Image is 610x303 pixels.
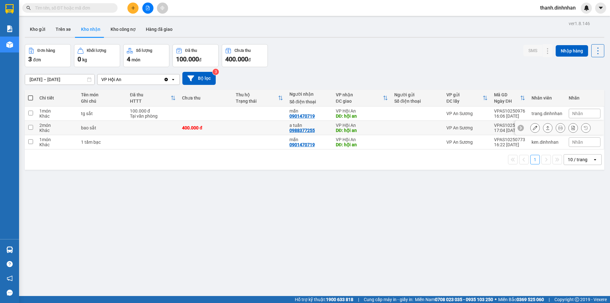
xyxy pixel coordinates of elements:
[127,90,179,107] th: Toggle SortBy
[39,123,75,128] div: 2 món
[26,6,31,10] span: search
[532,95,562,100] div: Nhân viên
[443,90,491,107] th: Toggle SortBy
[549,296,550,303] span: |
[171,77,176,82] svg: open
[37,48,55,53] div: Đơn hàng
[182,95,229,100] div: Chưa thu
[530,123,540,133] div: Sửa đơn hàng
[415,296,493,303] span: Miền Nam
[164,77,169,82] svg: Clear value
[289,108,329,114] div: mẫn
[6,25,13,32] img: solution-icon
[568,156,587,163] div: 10 / trang
[82,57,87,62] span: kg
[127,55,130,63] span: 4
[81,99,124,104] div: Ghi chú
[572,111,583,116] span: Nhãn
[131,6,135,10] span: plus
[176,55,199,63] span: 100.000
[81,125,124,130] div: bao sắt
[336,92,383,97] div: VP nhận
[39,137,75,142] div: 1 món
[39,95,75,100] div: Chi tiết
[498,296,544,303] span: Miền Bắc
[494,142,525,147] div: 16:22 [DATE]
[39,128,75,133] div: Khác
[132,57,140,62] span: món
[51,22,76,37] button: Trên xe
[130,114,176,119] div: Tại văn phòng
[569,95,600,100] div: Nhãn
[289,92,329,97] div: Người nhận
[289,99,329,104] div: Số điện thoại
[222,44,268,67] button: Chưa thu400.000đ
[142,3,153,14] button: file-add
[494,99,520,104] div: Ngày ĐH
[39,108,75,114] div: 1 món
[326,297,353,302] strong: 1900 633 818
[7,275,13,281] span: notification
[157,3,168,14] button: aim
[6,41,13,48] img: warehouse-icon
[289,137,329,142] div: mẫn
[234,48,251,53] div: Chưa thu
[141,22,178,37] button: Hàng đã giao
[81,140,124,145] div: 1 tấm bạc
[358,296,359,303] span: |
[39,142,75,147] div: Khác
[289,114,315,119] div: 0901470719
[295,296,353,303] span: Hỗ trợ kỹ thuật:
[182,125,229,130] div: 400.000 đ
[336,123,388,128] div: VP Hội An
[173,44,219,67] button: Đã thu100.000đ
[136,48,152,53] div: Số lượng
[289,123,329,128] div: a tuấn
[130,99,171,104] div: HTTT
[435,297,493,302] strong: 0708 023 035 - 0935 103 250
[213,69,219,75] sup: 3
[336,99,383,104] div: ĐC giao
[517,297,544,302] strong: 0369 525 060
[575,297,579,302] span: copyright
[543,123,552,133] div: Giao hàng
[364,296,413,303] span: Cung cấp máy in - giấy in:
[584,5,589,11] img: icon-new-feature
[7,290,13,296] span: message
[39,114,75,119] div: Khác
[593,157,598,162] svg: open
[494,137,525,142] div: VPAS10250773
[446,140,488,145] div: VP An Sương
[87,48,106,53] div: Khối lượng
[248,57,251,62] span: đ
[233,90,286,107] th: Toggle SortBy
[394,99,440,104] div: Số điện thoại
[33,57,41,62] span: đơn
[78,55,81,63] span: 0
[25,44,71,67] button: Đơn hàng3đơn
[182,72,216,85] button: Bộ lọc
[122,76,123,83] input: Selected VP Hội An.
[199,57,201,62] span: đ
[333,90,391,107] th: Toggle SortBy
[494,123,525,128] div: VPAS10250984
[35,4,110,11] input: Tìm tên, số ĐT hoặc mã đơn
[569,20,590,27] div: ver 1.8.146
[25,22,51,37] button: Kho gửi
[6,246,13,253] img: warehouse-icon
[446,125,488,130] div: VP An Sương
[598,5,604,11] span: caret-down
[130,92,171,97] div: Đã thu
[289,128,315,133] div: 0988377255
[185,48,197,53] div: Đã thu
[127,3,139,14] button: plus
[130,108,176,114] div: 100.000 đ
[336,128,388,133] div: DĐ: hội an
[394,92,440,97] div: Người gửi
[5,4,14,14] img: logo-vxr
[494,128,525,133] div: 17:04 [DATE]
[236,92,278,97] div: Thu hộ
[7,261,13,267] span: question-circle
[491,90,528,107] th: Toggle SortBy
[572,140,583,145] span: Nhãn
